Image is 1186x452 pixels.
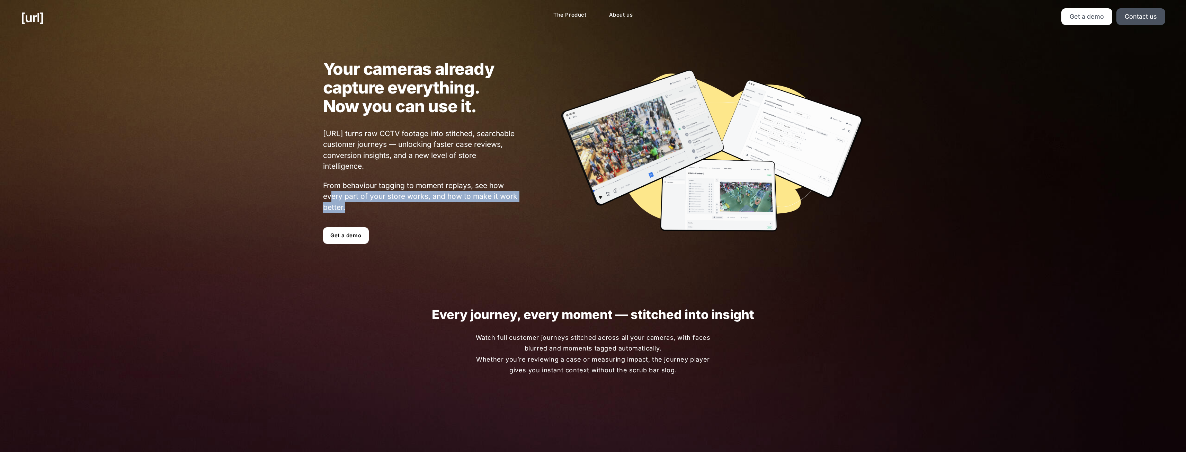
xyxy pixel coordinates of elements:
[548,8,592,22] a: The Product
[1061,8,1112,25] a: Get a demo
[327,308,859,322] h1: Every journey, every moment — stitched into insight
[323,227,369,244] a: Get a demo
[323,128,518,172] span: [URL] turns raw CCTV footage into stitched, searchable customer journeys — unlocking faster case ...
[604,8,639,22] a: About us
[323,60,518,116] h1: Your cameras already capture everything. Now you can use it.
[21,8,44,27] a: [URL]
[323,180,518,213] span: From behaviour tagging to moment replays, see how every part of your store works, and how to make...
[474,332,713,376] span: Watch full customer journeys stitched across all your cameras, with faces blurred and moments tag...
[1116,8,1165,25] a: Contact us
